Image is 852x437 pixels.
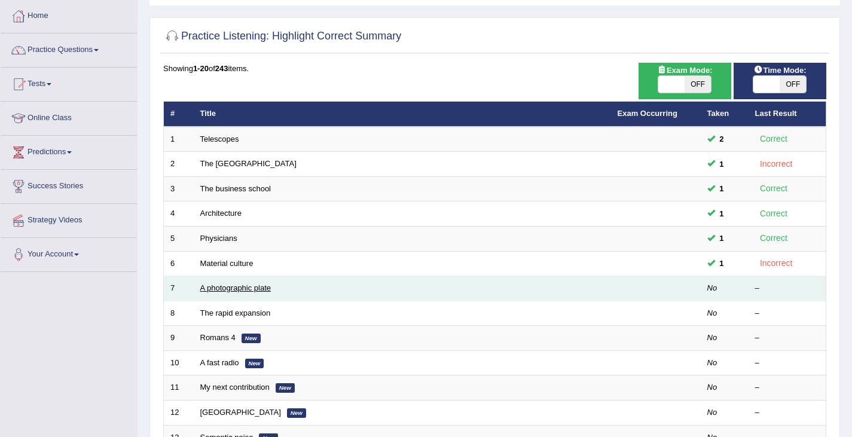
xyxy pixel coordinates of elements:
[215,64,228,73] b: 243
[755,283,820,294] div: –
[276,383,295,393] em: New
[1,102,137,132] a: Online Class
[1,136,137,166] a: Predictions
[164,301,194,326] td: 8
[1,238,137,268] a: Your Account
[685,76,711,93] span: OFF
[242,334,261,343] em: New
[707,358,717,367] em: No
[715,207,729,220] span: You can still take this question
[715,133,729,145] span: You can still take this question
[755,332,820,344] div: –
[715,182,729,195] span: You can still take this question
[164,326,194,351] td: 9
[164,251,194,276] td: 6
[164,227,194,252] td: 5
[200,159,297,168] a: The [GEOGRAPHIC_DATA]
[749,102,826,127] th: Last Result
[200,383,270,392] a: My next contribution
[200,308,271,317] a: The rapid expansion
[164,375,194,401] td: 11
[194,102,611,127] th: Title
[755,382,820,393] div: –
[200,283,271,292] a: A photographic plate
[755,308,820,319] div: –
[755,231,793,245] div: Correct
[164,400,194,425] td: 12
[200,234,237,243] a: Physicians
[639,63,731,99] div: Show exams occurring in exams
[755,407,820,418] div: –
[164,201,194,227] td: 4
[707,408,717,417] em: No
[715,158,729,170] span: You can still take this question
[1,68,137,97] a: Tests
[707,283,717,292] em: No
[618,109,677,118] a: Exam Occurring
[780,76,806,93] span: OFF
[200,209,242,218] a: Architecture
[164,102,194,127] th: #
[707,383,717,392] em: No
[652,64,717,77] span: Exam Mode:
[200,358,239,367] a: A fast radio
[749,64,811,77] span: Time Mode:
[755,207,793,221] div: Correct
[200,333,236,342] a: Romans 4
[164,276,194,301] td: 7
[287,408,306,418] em: New
[701,102,749,127] th: Taken
[755,182,793,195] div: Correct
[755,132,793,146] div: Correct
[1,33,137,63] a: Practice Questions
[755,256,798,270] div: Incorrect
[715,232,729,245] span: You can still take this question
[163,63,826,74] div: Showing of items.
[193,64,209,73] b: 1-20
[164,350,194,375] td: 10
[164,176,194,201] td: 3
[200,184,271,193] a: The business school
[164,127,194,152] td: 1
[1,170,137,200] a: Success Stories
[164,152,194,177] td: 2
[755,357,820,369] div: –
[707,333,717,342] em: No
[715,257,729,270] span: You can still take this question
[163,27,401,45] h2: Practice Listening: Highlight Correct Summary
[245,359,264,368] em: New
[755,157,798,171] div: Incorrect
[707,308,717,317] em: No
[1,204,137,234] a: Strategy Videos
[200,259,254,268] a: Material culture
[200,408,281,417] a: [GEOGRAPHIC_DATA]
[200,135,239,143] a: Telescopes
